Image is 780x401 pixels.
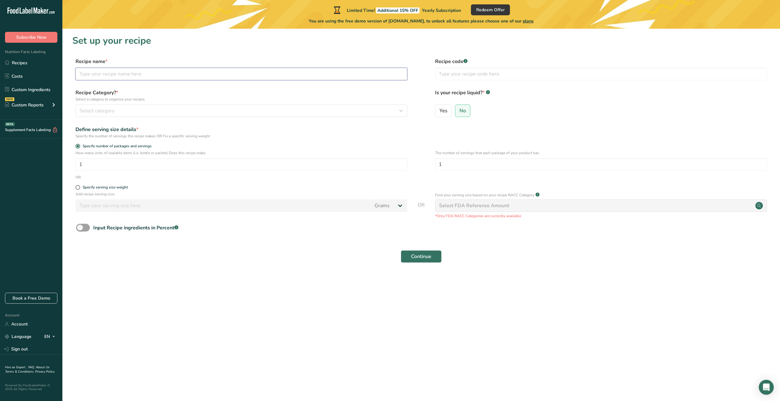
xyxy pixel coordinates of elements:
a: Hire an Expert . [5,365,27,369]
span: Yes [439,108,448,114]
span: plans [523,18,534,24]
label: Recipe Category? [75,89,407,102]
div: Specify serving size weight [83,185,128,190]
button: Subscribe Now [5,32,57,43]
h1: Set up your recipe [72,34,770,48]
span: OR [418,201,425,219]
span: Yearly Subscription [422,7,461,13]
a: Language [5,331,31,342]
label: Recipe code [435,58,767,65]
span: Additional 15% OFF [376,7,419,13]
div: Select FDA Reference Amount [439,202,509,209]
span: Select category [80,107,114,115]
p: Select a category to organize your recipes [75,96,407,102]
button: Select category [75,105,407,117]
a: Privacy Policy [35,369,55,374]
div: Powered By FoodLabelMaker © 2025 All Rights Reserved [5,384,57,391]
a: Terms & Conditions . [5,369,35,374]
p: Find your serving size based on your recipe RACC Category [435,192,534,198]
span: Specify number of packages and servings [80,144,152,149]
div: Limited Time! [332,6,461,14]
div: Input Recipe ingredients in Percent [93,224,178,232]
label: Recipe name [75,58,407,65]
a: About Us . [5,365,50,374]
a: FAQ . [28,365,36,369]
p: *Only FDA RACC Categories are currently available [435,213,767,219]
p: How many units of sealable items (i.e. bottle or packet) Does this recipe make. [75,150,407,156]
input: Type your recipe code here [435,68,767,80]
div: OR [75,174,81,180]
span: Continue [411,253,431,260]
p: The number of servings that each package of your product has. [435,150,767,156]
div: Open Intercom Messenger [759,380,774,395]
input: Type your recipe name here [75,68,407,80]
div: NEW [5,97,14,101]
input: Type your serving size here [75,199,371,212]
div: Specify the number of servings the recipe makes OR Fix a specific serving weight [75,133,407,139]
span: Subscribe Now [16,34,46,41]
span: No [459,108,466,114]
div: BETA [5,122,15,126]
button: Continue [401,250,442,263]
a: Book a Free Demo [5,293,57,304]
button: Redeem Offer [471,4,510,15]
span: You are using the free demo version of [DOMAIN_NAME], to unlock all features please choose one of... [309,18,534,24]
span: Redeem Offer [476,7,505,13]
div: EN [44,333,57,340]
div: Define serving size details [75,126,407,133]
label: Is your recipe liquid? [435,89,767,102]
p: Add recipe serving size. [75,191,407,197]
div: Custom Reports [5,102,44,108]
